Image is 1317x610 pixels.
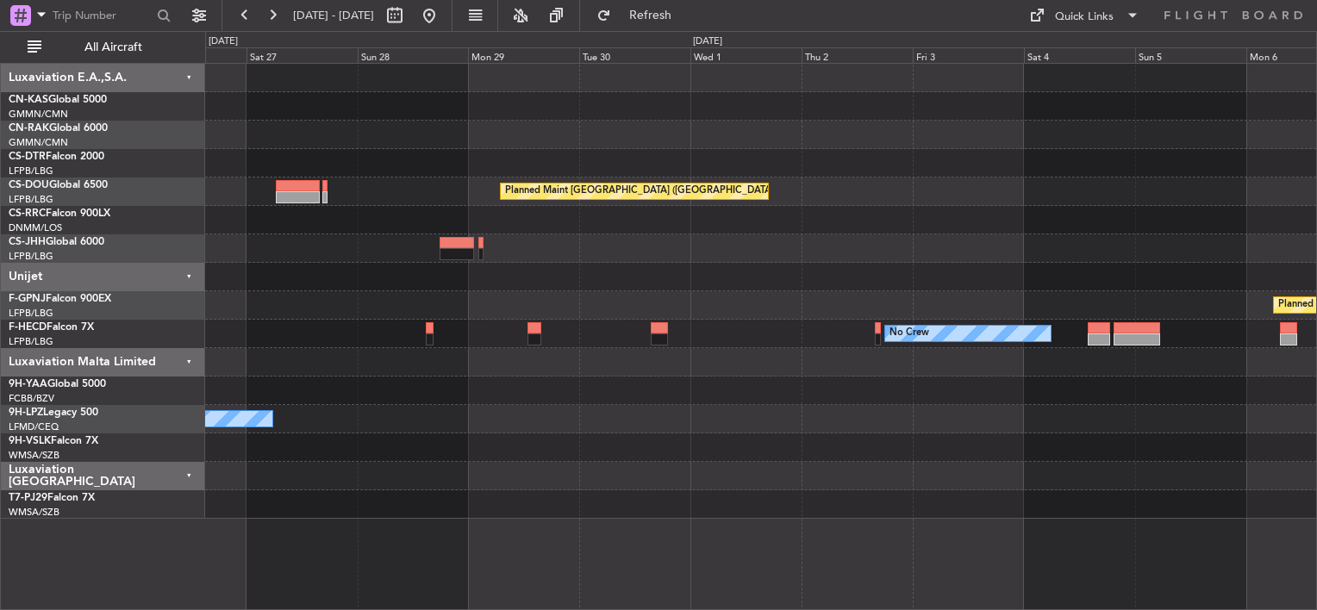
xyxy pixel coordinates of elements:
span: T7-PJ29 [9,493,47,503]
input: Trip Number [53,3,152,28]
a: WMSA/SZB [9,449,59,462]
div: No Crew [889,321,929,346]
a: LFPB/LBG [9,335,53,348]
span: CN-KAS [9,95,48,105]
a: CN-KASGlobal 5000 [9,95,107,105]
div: Sat 27 [247,47,358,63]
div: Fri 3 [913,47,1024,63]
span: 9H-VSLK [9,436,51,446]
div: Wed 1 [690,47,802,63]
span: 9H-YAA [9,379,47,389]
a: LFPB/LBG [9,307,53,320]
div: Sun 28 [358,47,469,63]
a: GMMN/CMN [9,136,68,149]
a: CS-DOUGlobal 6500 [9,180,108,190]
a: CS-RRCFalcon 900LX [9,209,110,219]
div: Planned Maint [GEOGRAPHIC_DATA] ([GEOGRAPHIC_DATA]) [505,178,777,204]
span: CS-RRC [9,209,46,219]
div: Thu 2 [802,47,913,63]
a: CS-DTRFalcon 2000 [9,152,104,162]
div: Quick Links [1055,9,1114,26]
span: Refresh [615,9,687,22]
a: LFPB/LBG [9,250,53,263]
span: [DATE] - [DATE] [293,8,374,23]
a: CN-RAKGlobal 6000 [9,123,108,134]
a: LFPB/LBG [9,193,53,206]
div: [DATE] [693,34,722,49]
a: DNMM/LOS [9,221,62,234]
span: 9H-LPZ [9,408,43,418]
span: CS-DOU [9,180,49,190]
a: LFPB/LBG [9,165,53,177]
a: F-HECDFalcon 7X [9,322,94,333]
a: LFMD/CEQ [9,420,59,433]
a: FCBB/BZV [9,392,54,405]
div: Sat 4 [1024,47,1135,63]
a: T7-PJ29Falcon 7X [9,493,95,503]
a: 9H-YAAGlobal 5000 [9,379,106,389]
span: All Aircraft [45,41,182,53]
a: 9H-VSLKFalcon 7X [9,436,98,446]
a: WMSA/SZB [9,506,59,519]
div: Mon 29 [468,47,579,63]
span: CS-DTR [9,152,46,162]
span: CN-RAK [9,123,49,134]
span: CS-JHH [9,237,46,247]
a: F-GPNJFalcon 900EX [9,294,111,304]
a: 9H-LPZLegacy 500 [9,408,98,418]
span: F-HECD [9,322,47,333]
a: GMMN/CMN [9,108,68,121]
span: F-GPNJ [9,294,46,304]
button: Quick Links [1021,2,1148,29]
button: All Aircraft [19,34,187,61]
div: [DATE] [209,34,238,49]
div: Tue 30 [579,47,690,63]
button: Refresh [589,2,692,29]
a: CS-JHHGlobal 6000 [9,237,104,247]
div: Sun 5 [1135,47,1246,63]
